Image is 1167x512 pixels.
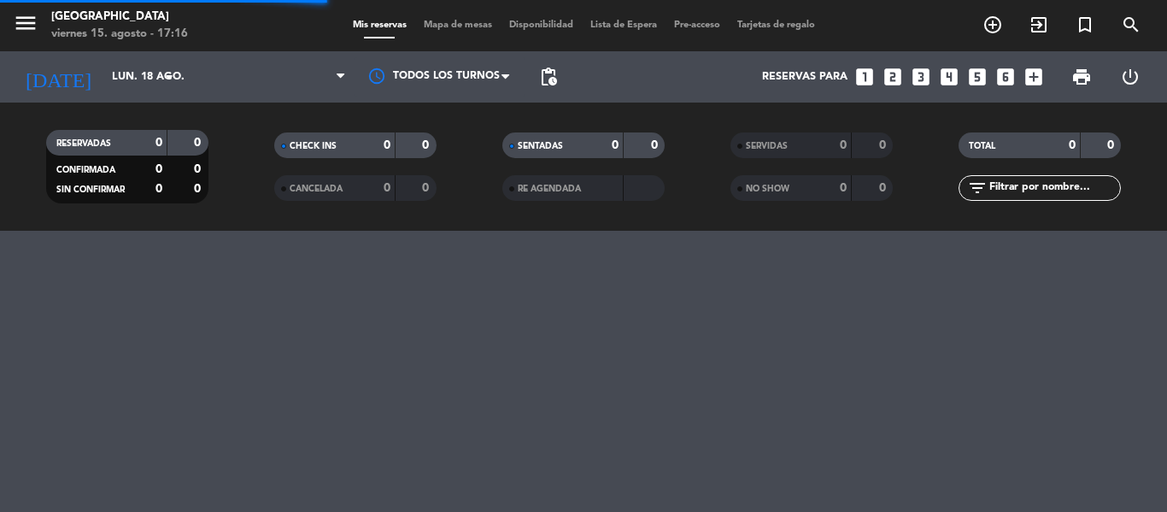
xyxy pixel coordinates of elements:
span: Reservas para [762,71,847,83]
span: CANCELADA [290,185,343,193]
strong: 0 [384,139,390,151]
div: viernes 15. agosto - 17:16 [51,26,188,43]
span: SIN CONFIRMAR [56,185,125,194]
strong: 0 [840,182,847,194]
span: CONFIRMADA [56,166,115,174]
strong: 0 [1107,139,1117,151]
input: Filtrar por nombre... [988,179,1120,197]
strong: 0 [384,182,390,194]
i: looks_6 [994,66,1017,88]
strong: 0 [879,182,889,194]
span: RE AGENDADA [518,185,581,193]
strong: 0 [155,163,162,175]
strong: 0 [194,137,204,149]
i: looks_one [853,66,876,88]
span: SENTADAS [518,142,563,150]
span: Lista de Espera [582,21,666,30]
strong: 0 [422,139,432,151]
span: SERVIDAS [746,142,788,150]
span: Tarjetas de regalo [729,21,824,30]
strong: 0 [879,139,889,151]
i: exit_to_app [1029,15,1049,35]
strong: 0 [155,137,162,149]
span: print [1071,67,1092,87]
span: CHECK INS [290,142,337,150]
strong: 0 [155,183,162,195]
i: filter_list [967,178,988,198]
i: add_circle_outline [982,15,1003,35]
span: TOTAL [969,142,995,150]
div: LOG OUT [1105,51,1154,103]
strong: 0 [651,139,661,151]
span: Mis reservas [344,21,415,30]
i: menu [13,10,38,36]
i: search [1121,15,1141,35]
i: looks_4 [938,66,960,88]
strong: 0 [1069,139,1076,151]
strong: 0 [422,182,432,194]
i: power_settings_new [1120,67,1141,87]
span: Pre-acceso [666,21,729,30]
button: menu [13,10,38,42]
span: Disponibilidad [501,21,582,30]
strong: 0 [612,139,619,151]
i: [DATE] [13,58,103,96]
i: add_box [1023,66,1045,88]
i: looks_two [882,66,904,88]
span: RESERVADAS [56,139,111,148]
i: looks_5 [966,66,988,88]
strong: 0 [840,139,847,151]
strong: 0 [194,163,204,175]
i: looks_3 [910,66,932,88]
strong: 0 [194,183,204,195]
i: arrow_drop_down [159,67,179,87]
span: pending_actions [538,67,559,87]
div: [GEOGRAPHIC_DATA] [51,9,188,26]
span: NO SHOW [746,185,789,193]
span: Mapa de mesas [415,21,501,30]
i: turned_in_not [1075,15,1095,35]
